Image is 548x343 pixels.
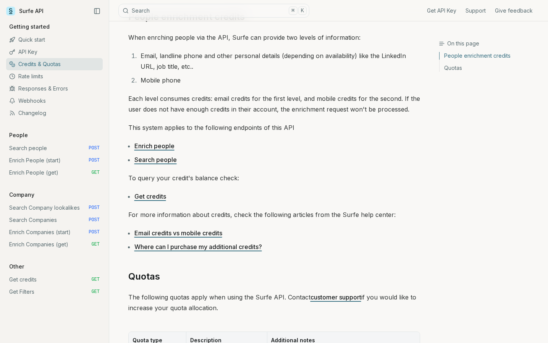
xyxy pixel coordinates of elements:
[495,7,533,15] a: Give feedback
[6,191,37,199] p: Company
[6,202,103,214] a: Search Company lookalikes POST
[89,217,100,223] span: POST
[298,6,307,15] kbd: K
[128,32,420,43] p: When enrching people via the API, Surfe can provide two levels of information:
[6,142,103,154] a: Search people POST
[6,70,103,83] a: Rate limits
[128,270,160,283] a: Quotas
[128,122,420,133] p: This system applies to the following endpoints of this API
[6,131,31,139] p: People
[91,289,100,295] span: GET
[6,226,103,238] a: Enrich Companies (start) POST
[6,46,103,58] a: API Key
[6,58,103,70] a: Credits & Quotas
[138,75,420,86] li: Mobile phone
[6,238,103,251] a: Enrich Companies (get) GET
[89,229,100,235] span: POST
[118,4,309,18] button: Search⌘K
[289,6,297,15] kbd: ⌘
[134,156,177,163] a: Search people
[6,5,44,17] a: Surfe API
[91,277,100,283] span: GET
[128,209,420,220] p: For more information about credits, check the following articles from the Surfe help center:
[89,205,100,211] span: POST
[134,243,262,251] a: Where can I purchase my additional credits?
[427,7,456,15] a: Get API Key
[91,5,103,17] button: Collapse Sidebar
[440,52,542,62] a: People enrichment credits
[310,293,361,301] a: customer support
[134,229,222,237] a: Email credits vs mobile credits
[91,170,100,176] span: GET
[6,34,103,46] a: Quick start
[91,241,100,248] span: GET
[6,286,103,298] a: Get Filters GET
[439,40,542,47] h3: On this page
[128,93,420,115] p: Each level consumes credits: email credits for the first level, and mobile credits for the second...
[6,83,103,95] a: Responses & Errors
[89,157,100,163] span: POST
[6,214,103,226] a: Search Companies POST
[466,7,486,15] a: Support
[89,145,100,151] span: POST
[128,173,420,183] p: To query your credit's balance check:
[6,273,103,286] a: Get credits GET
[6,154,103,167] a: Enrich People (start) POST
[6,167,103,179] a: Enrich People (get) GET
[6,23,53,31] p: Getting started
[134,142,175,150] a: Enrich people
[6,95,103,107] a: Webhooks
[6,107,103,119] a: Changelog
[6,263,27,270] p: Other
[134,193,166,200] a: Get credits
[128,292,420,313] p: The following quotas apply when using the Surfe API. Contact if you would like to increase your q...
[440,62,542,72] a: Quotas
[138,50,420,72] li: Email, landline phone and other personal details (depending on availability) like the LinkedIn UR...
